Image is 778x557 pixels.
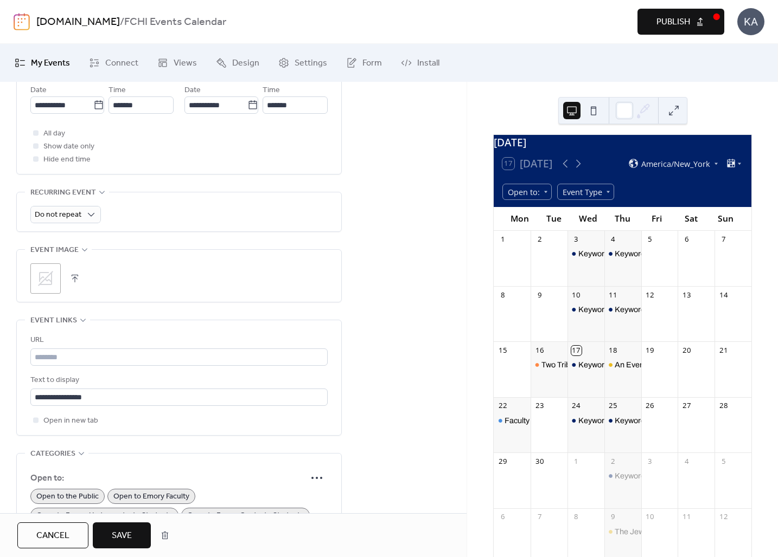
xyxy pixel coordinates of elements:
div: Sat [674,207,709,230]
div: 17 [571,346,581,355]
span: Show date only [43,140,94,153]
div: Keyword Seminar: "Pregnancy" [604,415,641,426]
div: Keyword Seminar: "Voting" [567,248,604,259]
div: 8 [571,512,581,522]
div: Keyword Seminar: "Pregnancy" [615,304,723,315]
span: Open to the Public [36,490,99,503]
div: 26 [645,401,655,411]
span: Categories [30,448,75,461]
div: 12 [718,512,728,522]
span: Form [362,57,382,70]
div: Faculty Book Launch: "These Survivals" by [PERSON_NAME] [505,415,716,426]
div: Keyword Seminar: "Voting" [567,415,604,426]
span: Install [417,57,439,70]
div: 4 [608,235,618,244]
span: Connect [105,57,138,70]
span: Time [263,84,280,97]
div: KA [737,8,764,35]
div: 3 [645,456,655,466]
div: 13 [682,290,692,300]
div: 21 [718,346,728,355]
div: Keyword Seminar: "Pregnancy" [615,248,723,259]
div: 6 [682,235,692,244]
div: Keyword Seminar: "Voting" [578,304,670,315]
div: 11 [608,290,618,300]
a: Form [338,48,390,77]
span: Recurring event [30,186,96,199]
button: Save [93,522,151,548]
div: 2 [534,235,544,244]
a: Design [208,48,267,77]
span: Hide end time [43,153,91,166]
img: logo [14,13,30,30]
div: 18 [608,346,618,355]
div: 15 [498,346,508,355]
div: 29 [498,456,508,466]
div: Wed [571,207,605,230]
a: Connect [81,48,146,77]
div: [DATE] [494,135,751,151]
div: 11 [682,512,692,522]
div: 4 [682,456,692,466]
div: 30 [534,456,544,466]
span: Open to Emory Faculty [113,490,189,503]
div: Keyword Seminar: "Pregnancy" [615,470,723,481]
div: 1 [571,456,581,466]
a: Install [393,48,448,77]
span: Open to: [30,472,306,485]
span: Event image [30,244,79,257]
span: Views [174,57,197,70]
a: Views [149,48,205,77]
div: 10 [571,290,581,300]
div: 7 [718,235,728,244]
div: 24 [571,401,581,411]
span: Publish [656,16,690,29]
div: 9 [534,290,544,300]
a: My Events [7,48,78,77]
div: 27 [682,401,692,411]
div: 9 [608,512,618,522]
div: 3 [571,235,581,244]
div: 7 [534,512,544,522]
div: Keyword Seminar: "Voting" [578,359,670,370]
div: 12 [645,290,655,300]
b: FCHI Events Calendar [124,12,226,33]
div: 1 [498,235,508,244]
b: / [120,12,124,33]
div: Keyword Seminar: "Voting" [567,304,604,315]
span: Time [109,84,126,97]
div: The Jewish Silk Roads: How to Weave a Central Asian Carpet [604,526,641,537]
div: Keyword Seminar: "Voting" [578,415,670,426]
span: All day [43,127,65,140]
div: 10 [645,512,655,522]
div: Keyword Seminar: "Pregnancy" [615,415,723,426]
div: 14 [718,290,728,300]
span: Do not repeat [35,208,81,222]
div: 20 [682,346,692,355]
span: Open in new tab [43,414,98,428]
div: Sun [709,207,743,230]
div: Keyword Seminar: "Voting" [578,248,670,259]
span: Date [30,84,47,97]
span: Open to Emory Undergraduate Students [36,509,173,522]
div: Two Tribes: Real Life Stories of a [DEMOGRAPHIC_DATA] [541,359,742,370]
span: Event links [30,314,77,327]
span: Open to Emory Graduate Students [187,509,304,522]
div: Tue [537,207,571,230]
div: An Evening with Sancho... And Me?: Keynote Event by Paterson Joseph [604,359,641,370]
button: Publish [637,9,724,35]
div: Thu [605,207,640,230]
div: 8 [498,290,508,300]
div: Keyword Seminar: "Pregnancy" [604,248,641,259]
div: Keyword Seminar: "Pregnancy" [604,470,641,481]
span: Date [184,84,201,97]
span: Cancel [36,529,69,542]
span: Save [112,529,132,542]
div: 5 [718,456,728,466]
div: ; [30,263,61,294]
span: My Events [31,57,70,70]
div: Keyword Seminar: "Pregnancy" [604,304,641,315]
button: Cancel [17,522,88,548]
div: Fri [640,207,674,230]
